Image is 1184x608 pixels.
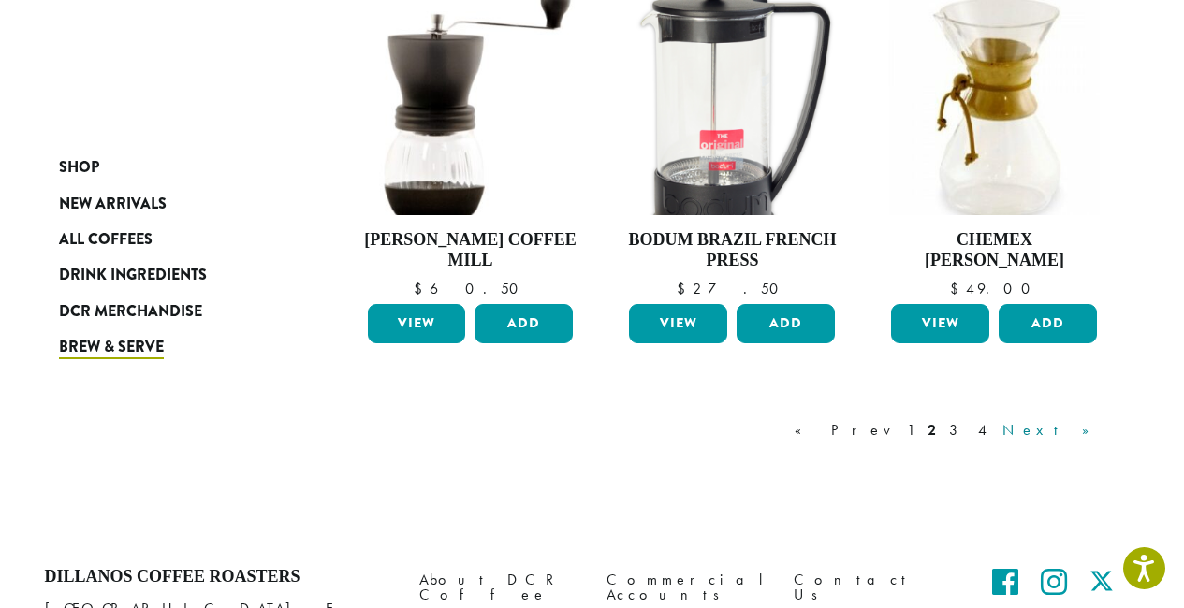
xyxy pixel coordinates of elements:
[368,304,466,343] a: View
[974,419,993,442] a: 4
[59,193,167,216] span: New Arrivals
[59,185,284,221] a: New Arrivals
[891,304,989,343] a: View
[59,300,202,324] span: DCR Merchandise
[414,279,527,298] bdi: 60.50
[59,156,99,180] span: Shop
[886,230,1102,270] h4: Chemex [PERSON_NAME]
[924,419,940,442] a: 2
[59,336,164,359] span: Brew & Serve
[999,304,1097,343] button: Add
[59,150,284,185] a: Shop
[59,329,284,365] a: Brew & Serve
[475,304,573,343] button: Add
[419,567,578,607] a: About DCR Coffee
[59,228,153,252] span: All Coffees
[59,264,207,287] span: Drink Ingredients
[59,222,284,257] a: All Coffees
[950,279,966,298] span: $
[945,419,969,442] a: 3
[607,567,766,607] a: Commercial Accounts
[414,279,430,298] span: $
[950,279,1039,298] bdi: 49.00
[737,304,835,343] button: Add
[791,419,898,442] a: « Prev
[59,294,284,329] a: DCR Merchandise
[45,567,391,587] h4: Dillanos Coffee Roasters
[59,257,284,293] a: Drink Ingredients
[624,230,840,270] h4: Bodum Brazil French Press
[999,419,1106,442] a: Next »
[794,567,953,607] a: Contact Us
[903,419,918,442] a: 1
[363,230,578,270] h4: [PERSON_NAME] Coffee Mill
[677,279,787,298] bdi: 27.50
[629,304,727,343] a: View
[677,279,693,298] span: $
